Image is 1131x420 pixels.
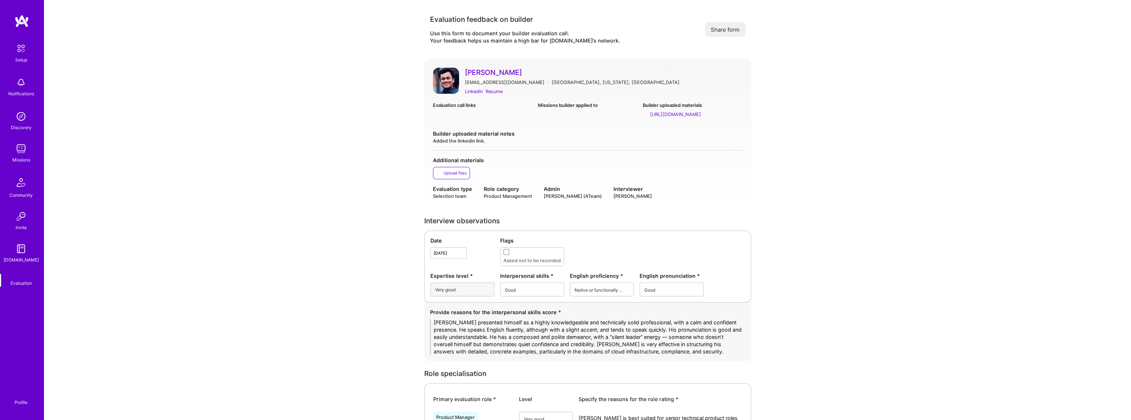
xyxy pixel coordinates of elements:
i: icon Chevron [625,288,629,292]
div: Selection team [433,193,472,200]
i: https://www.linkedin.com/in/gauravg1309/ [643,112,649,117]
div: · [547,79,549,86]
div: [PERSON_NAME] [613,193,652,200]
i: icon SelectionTeam [19,274,24,279]
div: Discovery [11,124,32,131]
div: English proficiency * [570,272,634,280]
div: Evaluation [11,279,32,287]
div: Missions builder applied to [538,101,637,109]
div: Additional materials [433,156,742,164]
img: Community [12,174,30,191]
a: [PERSON_NAME] [465,68,742,77]
div: Role category [484,185,532,193]
div: Use this form to document your builder evaluation call. Your feedback helps us maintain a high ba... [430,30,620,44]
div: Interview observations [424,217,751,225]
img: bell [14,75,28,90]
img: guide book [14,241,28,256]
div: Profile [15,399,28,405]
div: Native or functionally native [575,286,624,293]
i: icon Chevron [555,288,559,292]
div: Product Management [484,193,532,200]
div: https://www.linkedin.com/in/gauravg1309/ [650,111,701,118]
div: Provide reasons for the interpersonal skills score * [430,308,745,316]
div: Setup [15,56,27,64]
div: Good [505,286,516,293]
a: Resume [486,88,503,95]
div: Builder uploaded material notes [433,130,742,137]
div: [GEOGRAPHIC_DATA], [US_STATE], [GEOGRAPHIC_DATA] [552,79,680,86]
div: Evaluation call links [433,101,532,109]
div: Primary evaluation role * [433,395,513,403]
div: Level [519,395,573,403]
div: Community [9,191,33,199]
div: Evaluation feedback on builder [430,15,620,24]
img: setup [13,41,29,56]
div: Interviewer [613,185,652,193]
div: English pronunciation * [640,272,704,280]
a: LinkedIn [465,88,483,95]
textarea: [PERSON_NAME] presented himself as a highly knowledgeable and technically solid professional, wit... [430,319,745,355]
i: icon Upload2 [436,170,442,176]
img: teamwork [14,141,28,156]
div: Builder uploaded materials [643,101,742,109]
div: Upload files [443,170,467,176]
div: Flags [500,237,745,244]
a: Profile [12,391,30,405]
div: Admin [544,185,602,193]
div: Invite [16,224,27,231]
div: Asked not to be recorded [503,257,561,264]
div: [EMAIL_ADDRESS][DOMAIN_NAME] [465,79,544,86]
img: User Avatar [433,68,459,94]
div: Missions [12,156,30,164]
div: Expertise level * [430,272,494,280]
div: Role specialisation [424,370,751,377]
a: User Avatar [433,68,459,96]
div: Date [430,237,494,244]
div: Good [644,286,655,293]
div: Added the linkedin link. [433,137,742,144]
div: Notifications [8,90,34,97]
div: [DOMAIN_NAME] [4,256,39,264]
div: Evaluation type [433,185,472,193]
div: [PERSON_NAME] (ATeam) [544,193,602,200]
button: Share form [705,22,745,37]
a: [URL][DOMAIN_NAME] [643,111,742,118]
img: logo [15,15,29,28]
i: icon Chevron [695,288,698,292]
img: discovery [14,109,28,124]
img: Invite [14,209,28,224]
div: Interpersonal skills * [500,272,564,280]
div: Specify the reasons for the role rating * [579,395,742,403]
